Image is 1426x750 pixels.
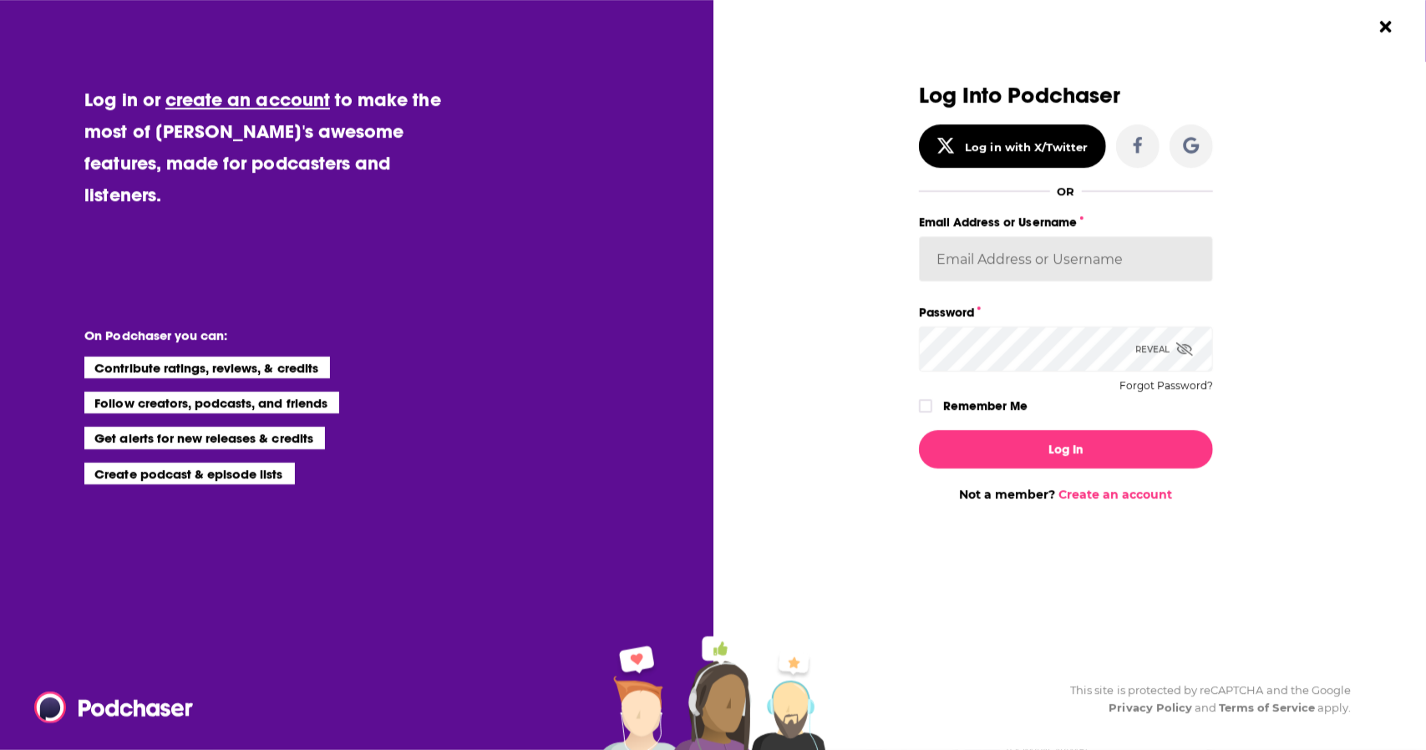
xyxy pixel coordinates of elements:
[1219,701,1315,714] a: Terms of Service
[1057,682,1351,717] div: This site is protected by reCAPTCHA and the Google and apply.
[919,236,1213,281] input: Email Address or Username
[1109,701,1193,714] a: Privacy Policy
[943,395,1028,417] label: Remember Me
[84,392,339,413] li: Follow creators, podcasts, and friends
[919,211,1213,233] label: Email Address or Username
[84,327,419,343] li: On Podchaser you can:
[919,487,1213,502] div: Not a member?
[1058,487,1172,502] a: Create an account
[1370,11,1402,43] button: Close Button
[919,302,1213,323] label: Password
[919,124,1106,168] button: Log in with X/Twitter
[1135,327,1193,372] div: Reveal
[1119,380,1213,392] button: Forgot Password?
[84,427,324,448] li: Get alerts for new releases & credits
[34,692,195,723] img: Podchaser - Follow, Share and Rate Podcasts
[919,84,1213,108] h3: Log Into Podchaser
[34,692,181,723] a: Podchaser - Follow, Share and Rate Podcasts
[84,463,294,484] li: Create podcast & episode lists
[966,140,1089,154] div: Log in with X/Twitter
[84,357,330,378] li: Contribute ratings, reviews, & credits
[919,430,1213,469] button: Log In
[165,88,330,111] a: create an account
[1057,185,1074,198] div: OR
